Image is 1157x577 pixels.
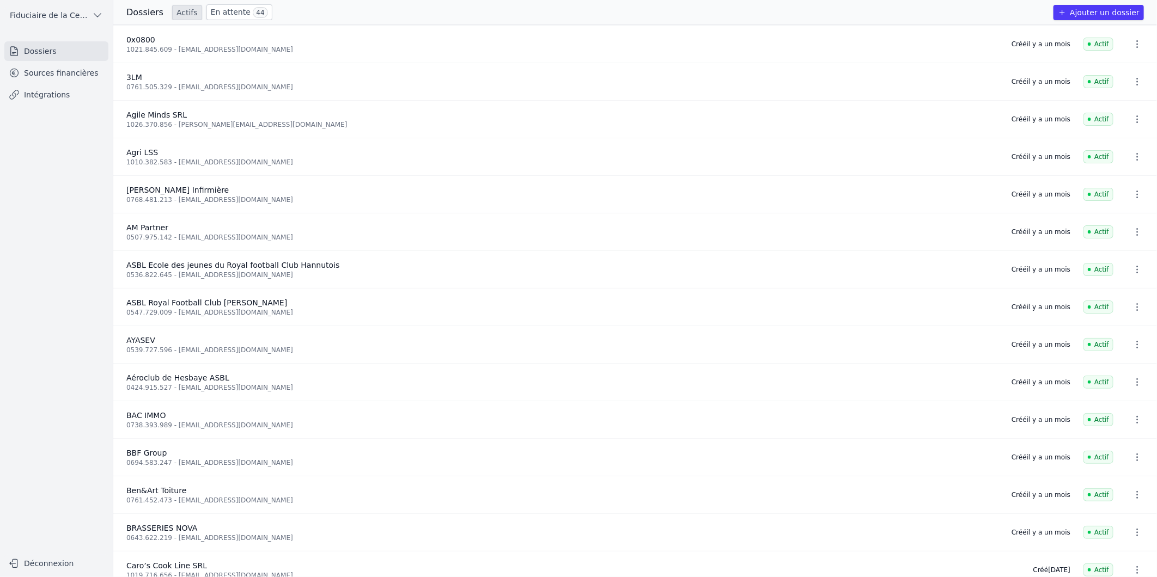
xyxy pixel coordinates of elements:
span: 44 [253,7,267,18]
span: BBF Group [126,449,167,457]
span: Actif [1083,150,1113,163]
span: 3LM [126,73,142,82]
div: Créé il y a un mois [1012,77,1070,86]
span: Actif [1083,563,1113,576]
div: 0547.729.009 - [EMAIL_ADDRESS][DOMAIN_NAME] [126,308,998,317]
button: Déconnexion [4,555,108,572]
div: Créé il y a un mois [1012,378,1070,386]
div: 0738.393.989 - [EMAIL_ADDRESS][DOMAIN_NAME] [126,421,998,429]
span: Actif [1083,263,1113,276]
div: 0507.975.142 - [EMAIL_ADDRESS][DOMAIN_NAME] [126,233,998,242]
span: Fiduciaire de la Cense & Associés [10,10,88,21]
span: ASBL Royal Football Club [PERSON_NAME] [126,298,287,307]
div: 1021.845.609 - [EMAIL_ADDRESS][DOMAIN_NAME] [126,45,998,54]
div: Créé il y a un mois [1012,340,1070,349]
span: Actif [1083,188,1113,201]
span: [PERSON_NAME] Infirmière [126,186,229,194]
span: Ben&Art Toiture [126,486,186,495]
div: 0761.505.329 - [EMAIL_ADDRESS][DOMAIN_NAME] [126,83,998,91]
div: Créé il y a un mois [1012,265,1070,274]
div: Créé il y a un mois [1012,528,1070,537]
div: 0643.622.219 - [EMAIL_ADDRESS][DOMAIN_NAME] [126,533,998,542]
a: Dossiers [4,41,108,61]
span: BRASSERIES NOVA [126,524,198,532]
div: Créé il y a un mois [1012,190,1070,199]
span: ASBL Ecole des jeunes du Royal football Club Hannutois [126,261,339,269]
span: BAC IMMO [126,411,166,420]
div: Créé il y a un mois [1012,490,1070,499]
span: Actif [1083,113,1113,126]
span: Actif [1083,75,1113,88]
span: Actif [1083,413,1113,426]
a: Actifs [172,5,202,20]
div: 1026.370.856 - [PERSON_NAME][EMAIL_ADDRESS][DOMAIN_NAME] [126,120,998,129]
div: Créé il y a un mois [1012,152,1070,161]
span: AM Partner [126,223,168,232]
a: Intégrations [4,85,108,105]
span: Actif [1083,488,1113,501]
div: Créé il y a un mois [1012,115,1070,124]
div: Créé il y a un mois [1012,303,1070,311]
a: En attente 44 [206,4,272,20]
span: Agile Minds SRL [126,111,187,119]
a: Sources financières [4,63,108,83]
div: 0539.727.596 - [EMAIL_ADDRESS][DOMAIN_NAME] [126,346,998,354]
div: Créé il y a un mois [1012,415,1070,424]
div: 0694.583.247 - [EMAIL_ADDRESS][DOMAIN_NAME] [126,458,998,467]
div: 0424.915.527 - [EMAIL_ADDRESS][DOMAIN_NAME] [126,383,998,392]
div: Créé il y a un mois [1012,40,1070,48]
span: Actif [1083,451,1113,464]
button: Ajouter un dossier [1054,5,1144,20]
span: Actif [1083,38,1113,51]
div: 1010.382.583 - [EMAIL_ADDRESS][DOMAIN_NAME] [126,158,998,167]
span: Actif [1083,376,1113,389]
div: 0536.822.645 - [EMAIL_ADDRESS][DOMAIN_NAME] [126,271,998,279]
span: Actif [1083,338,1113,351]
div: Créé [DATE] [1033,566,1070,574]
span: Actif [1083,300,1113,314]
span: Aéroclub de Hesbaye ASBL [126,373,229,382]
span: Actif [1083,526,1113,539]
span: Agri LSS [126,148,158,157]
div: Créé il y a un mois [1012,453,1070,462]
div: 0761.452.473 - [EMAIL_ADDRESS][DOMAIN_NAME] [126,496,998,505]
div: 0768.481.213 - [EMAIL_ADDRESS][DOMAIN_NAME] [126,195,998,204]
span: AYASEV [126,336,155,345]
span: Caro’s Cook Line SRL [126,561,207,570]
span: 0x0800 [126,35,155,44]
div: Créé il y a un mois [1012,228,1070,236]
h3: Dossiers [126,6,163,19]
span: Actif [1083,225,1113,238]
button: Fiduciaire de la Cense & Associés [4,7,108,24]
